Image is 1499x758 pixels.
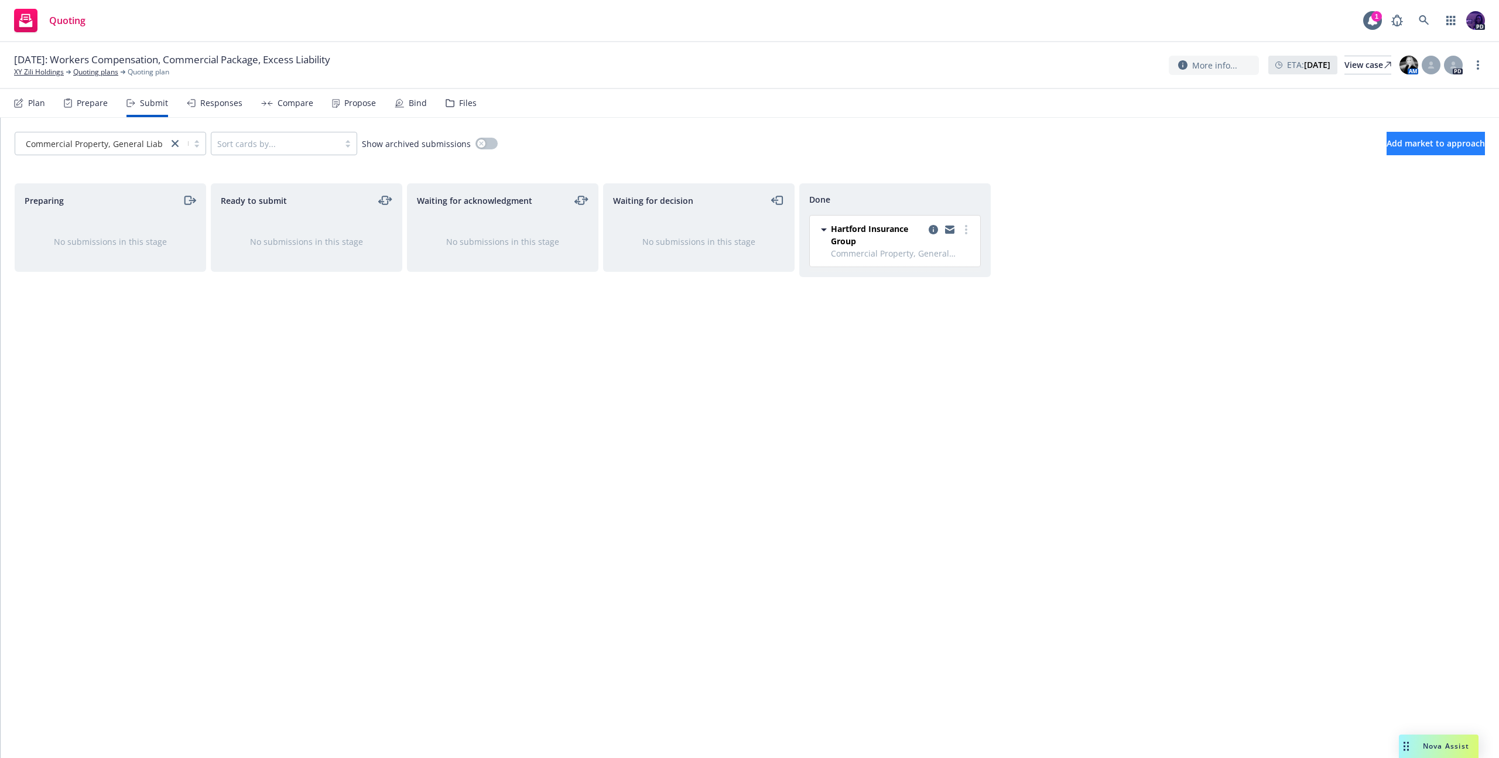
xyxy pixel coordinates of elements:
[574,193,588,207] a: moveLeftRight
[809,193,830,206] span: Done
[959,223,973,237] a: more
[49,16,85,25] span: Quoting
[417,194,532,207] span: Waiting for acknowledgment
[182,193,196,207] a: moveRight
[140,98,168,108] div: Submit
[344,98,376,108] div: Propose
[1471,58,1485,72] a: more
[1439,9,1463,32] a: Switch app
[378,193,392,207] a: moveLeftRight
[943,223,957,237] a: copy logging email
[168,136,182,151] a: close
[1387,132,1485,155] button: Add market to approach
[34,235,187,248] div: No submissions in this stage
[1412,9,1436,32] a: Search
[409,98,427,108] div: Bind
[613,194,693,207] span: Waiting for decision
[1385,9,1409,32] a: Report a Bug
[77,98,108,108] div: Prepare
[622,235,775,248] div: No submissions in this stage
[1399,735,1479,758] button: Nova Assist
[14,67,64,77] a: XY Zili Holdings
[1423,741,1469,751] span: Nova Assist
[221,194,287,207] span: Ready to submit
[1304,59,1330,70] strong: [DATE]
[1371,11,1382,22] div: 1
[426,235,579,248] div: No submissions in this stage
[25,194,64,207] span: Preparing
[200,98,242,108] div: Responses
[831,223,924,247] span: Hartford Insurance Group
[28,98,45,108] div: Plan
[21,138,162,150] span: Commercial Property, General Liability, ...
[1287,59,1330,71] span: ETA :
[831,247,973,260] span: Commercial Property, General Liability, Workers' Compensation, Excess
[14,53,330,67] span: [DATE]: Workers Compensation, Commercial Package, Excess Liability
[1399,735,1414,758] div: Drag to move
[73,67,118,77] a: Quoting plans
[230,235,383,248] div: No submissions in this stage
[26,138,189,150] span: Commercial Property, General Liability, ...
[1466,11,1485,30] img: photo
[1399,56,1418,74] img: photo
[459,98,477,108] div: Files
[926,223,940,237] a: copy logging email
[1192,59,1237,71] span: More info...
[362,138,471,150] span: Show archived submissions
[771,193,785,207] a: moveLeft
[278,98,313,108] div: Compare
[1169,56,1259,75] button: More info...
[128,67,169,77] span: Quoting plan
[9,4,90,37] a: Quoting
[1387,138,1485,149] span: Add market to approach
[1344,56,1391,74] a: View case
